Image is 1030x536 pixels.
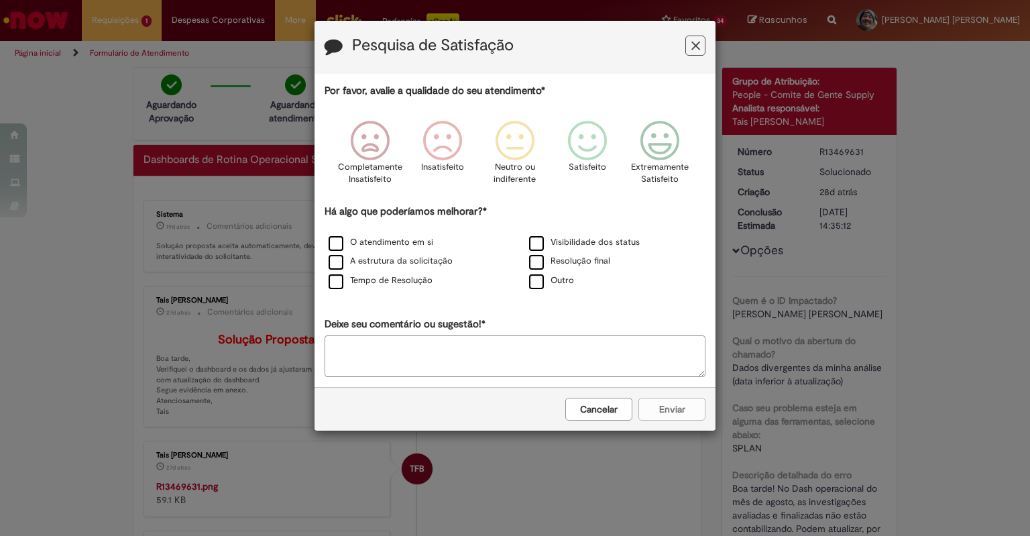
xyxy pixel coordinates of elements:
label: A estrutura da solicitação [329,255,453,268]
label: Pesquisa de Satisfação [352,37,514,54]
label: O atendimento em si [329,236,433,249]
button: Cancelar [565,398,632,421]
label: Visibilidade dos status [529,236,640,249]
div: Neutro ou indiferente [481,111,549,203]
div: Há algo que poderíamos melhorar?* [325,205,705,291]
label: Outro [529,274,574,287]
label: Resolução final [529,255,610,268]
label: Por favor, avalie a qualidade do seu atendimento* [325,84,545,98]
div: Extremamente Satisfeito [626,111,694,203]
div: Completamente Insatisfeito [335,111,404,203]
p: Extremamente Satisfeito [631,161,689,186]
p: Neutro ou indiferente [491,161,539,186]
p: Insatisfeito [421,161,464,174]
div: Satisfeito [553,111,622,203]
label: Deixe seu comentário ou sugestão!* [325,317,485,331]
div: Insatisfeito [408,111,477,203]
label: Tempo de Resolução [329,274,433,287]
p: Satisfeito [569,161,606,174]
p: Completamente Insatisfeito [338,161,402,186]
